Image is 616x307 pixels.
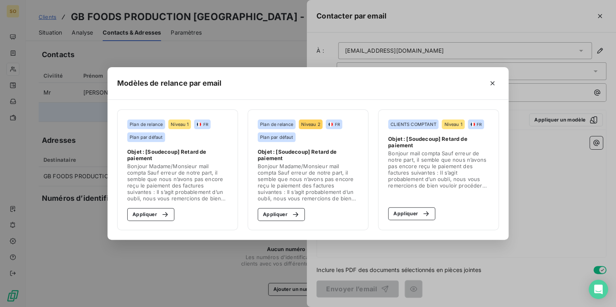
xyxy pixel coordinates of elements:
button: Appliquer [258,208,305,221]
span: Plan de relance [260,122,293,127]
div: FR [328,122,339,127]
span: Niveau 1 [444,122,462,127]
span: Objet : [Soudecoup] Retard de paiement [388,136,489,148]
div: Open Intercom Messenger [589,280,608,299]
span: Niveau 2 [301,122,320,127]
span: Bonjour Madame/Monsieur mail compta Sauf erreur de notre part, il semble que nous n’avons pas enc... [258,163,358,202]
span: Niveau 1 [171,122,188,127]
span: Plan par défaut [260,135,293,140]
span: CLIENTS COMPTANT [391,122,436,127]
span: Bonjour mail compta Sauf erreur de notre part, il semble que nous n’avons pas encore reçu le paie... [388,150,489,189]
h5: Modèles de relance par email [117,78,221,89]
span: Plan de relance [130,122,163,127]
span: Objet : [Soudecoup] Retard de paiement [127,148,228,161]
span: Bonjour Madame/Monsieur mail compta Sauf erreur de notre part, il semble que nous n’avons pas enc... [127,163,228,202]
span: Plan par défaut [130,135,163,140]
div: FR [470,122,482,127]
button: Appliquer [127,208,174,221]
div: FR [196,122,208,127]
button: Appliquer [388,207,435,220]
span: Objet : [Soudecoup] Retard de paiement [258,148,358,161]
